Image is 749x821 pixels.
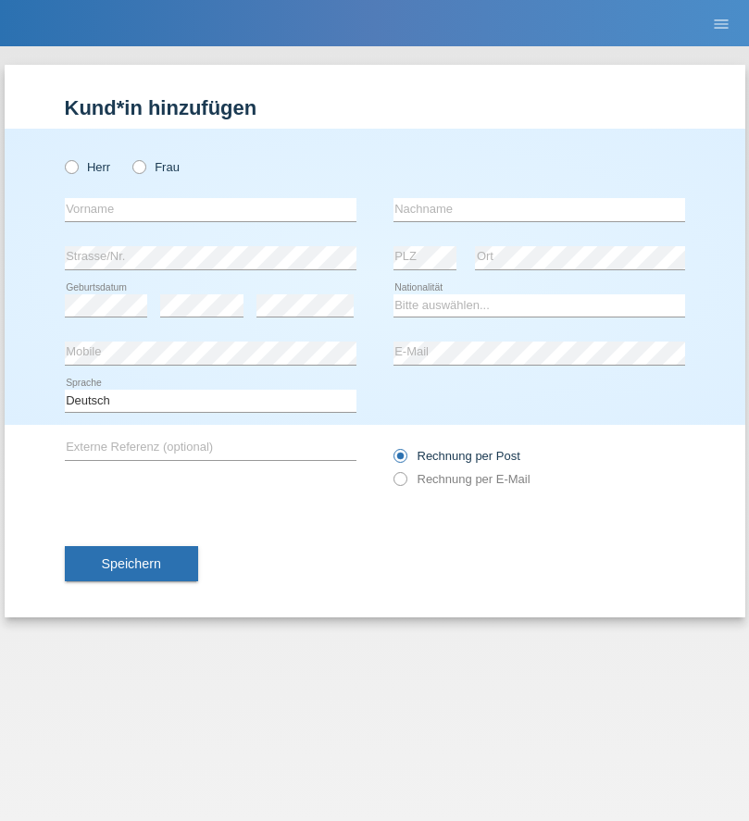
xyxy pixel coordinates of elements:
[393,449,406,472] input: Rechnung per Post
[65,160,77,172] input: Herr
[703,18,740,29] a: menu
[393,449,520,463] label: Rechnung per Post
[132,160,180,174] label: Frau
[712,15,730,33] i: menu
[65,96,685,119] h1: Kund*in hinzufügen
[65,546,198,581] button: Speichern
[393,472,406,495] input: Rechnung per E-Mail
[102,556,161,571] span: Speichern
[132,160,144,172] input: Frau
[65,160,111,174] label: Herr
[393,472,531,486] label: Rechnung per E-Mail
